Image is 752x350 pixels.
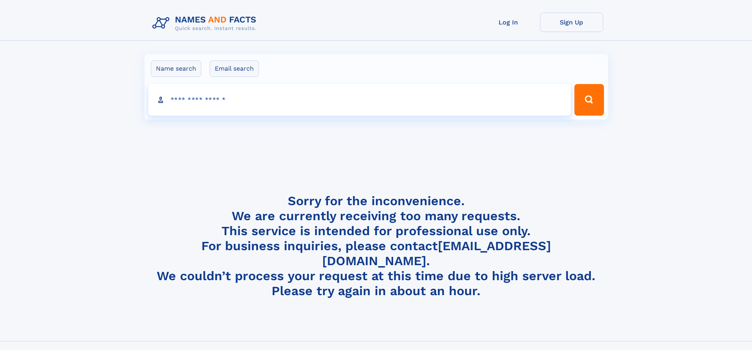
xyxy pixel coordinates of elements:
[477,13,540,32] a: Log In
[322,238,551,268] a: [EMAIL_ADDRESS][DOMAIN_NAME]
[574,84,604,116] button: Search Button
[149,13,263,34] img: Logo Names and Facts
[148,84,571,116] input: search input
[149,193,603,299] h4: Sorry for the inconvenience. We are currently receiving too many requests. This service is intend...
[151,60,201,77] label: Name search
[210,60,259,77] label: Email search
[540,13,603,32] a: Sign Up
